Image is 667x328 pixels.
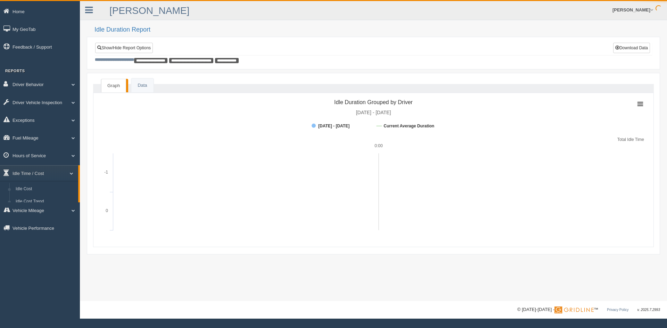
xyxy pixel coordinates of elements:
[617,137,644,142] tspan: Total Idle Time
[104,170,108,175] text: -1
[131,78,153,93] a: Data
[109,5,189,16] a: [PERSON_NAME]
[374,143,383,148] text: 0:00
[94,26,660,33] h2: Idle Duration Report
[607,308,628,312] a: Privacy Policy
[13,183,78,195] a: Idle Cost
[356,110,391,115] tspan: [DATE] - [DATE]
[95,43,153,53] a: Show/Hide Report Options
[554,306,594,313] img: Gridline
[384,124,434,128] tspan: Current Average Duration
[13,195,78,208] a: Idle Cost Trend
[106,208,108,213] text: 0
[517,306,660,313] div: © [DATE]-[DATE] - ™
[318,124,349,128] tspan: [DATE] - [DATE]
[101,79,126,93] a: Graph
[637,308,660,312] span: v. 2025.7.2993
[334,99,413,105] tspan: Idle Duration Grouped by Driver
[613,43,650,53] button: Download Data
